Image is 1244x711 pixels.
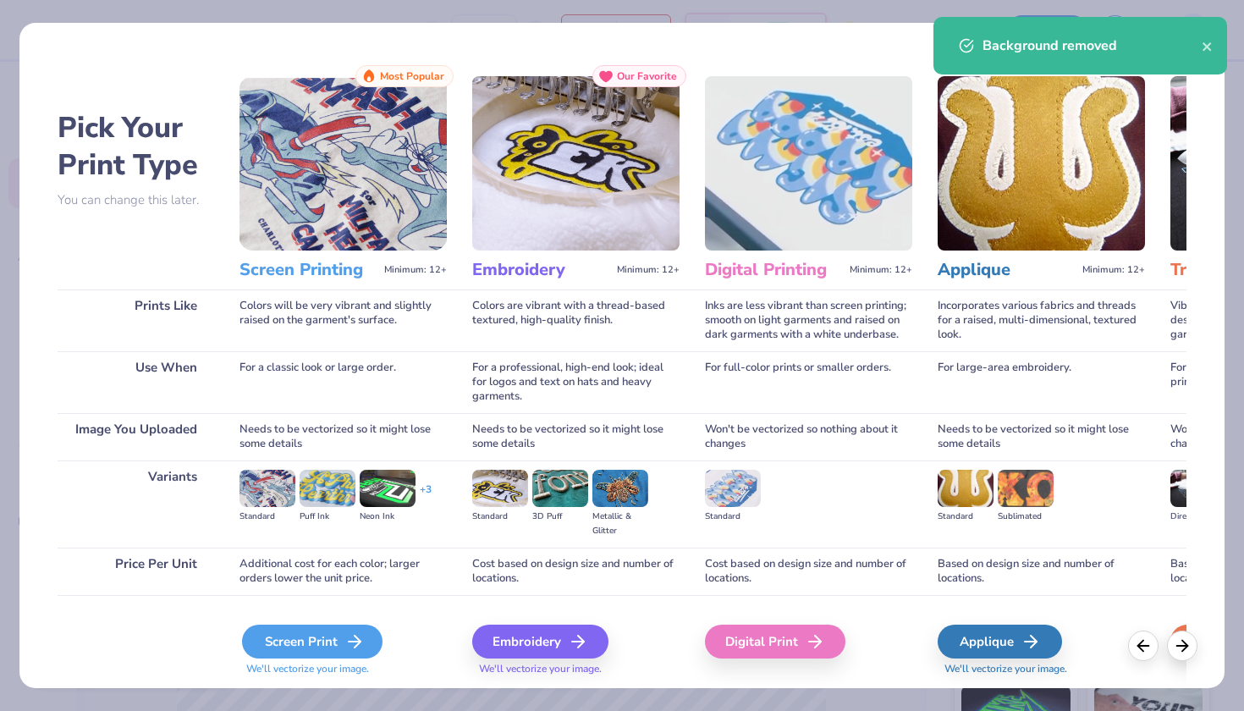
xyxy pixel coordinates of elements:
[705,259,843,281] h3: Digital Printing
[1082,264,1145,276] span: Minimum: 12+
[938,289,1145,351] div: Incorporates various fabrics and threads for a raised, multi-dimensional, textured look.
[938,625,1062,659] div: Applique
[239,510,295,524] div: Standard
[300,470,355,507] img: Puff Ink
[705,625,845,659] div: Digital Print
[938,259,1076,281] h3: Applique
[472,625,608,659] div: Embroidery
[532,510,588,524] div: 3D Puff
[360,470,416,507] img: Neon Ink
[998,470,1054,507] img: Sublimated
[472,259,610,281] h3: Embroidery
[58,289,214,351] div: Prints Like
[938,413,1145,460] div: Needs to be vectorized so it might lose some details
[58,109,214,184] h2: Pick Your Print Type
[58,548,214,595] div: Price Per Unit
[242,625,383,659] div: Screen Print
[850,264,912,276] span: Minimum: 12+
[360,510,416,524] div: Neon Ink
[938,470,994,507] img: Standard
[617,70,677,82] span: Our Favorite
[983,36,1202,56] div: Background removed
[472,548,680,595] div: Cost based on design size and number of locations.
[617,264,680,276] span: Minimum: 12+
[705,413,912,460] div: Won't be vectorized so nothing about it changes
[239,351,447,413] div: For a classic look or large order.
[1202,36,1214,56] button: close
[705,548,912,595] div: Cost based on design size and number of locations.
[420,482,432,511] div: + 3
[705,470,761,507] img: Standard
[380,70,444,82] span: Most Popular
[592,470,648,507] img: Metallic & Glitter
[705,76,912,251] img: Digital Printing
[472,76,680,251] img: Embroidery
[532,470,588,507] img: 3D Puff
[472,351,680,413] div: For a professional, high-end look; ideal for logos and text on hats and heavy garments.
[239,76,447,251] img: Screen Printing
[592,510,648,538] div: Metallic & Glitter
[58,193,214,207] p: You can change this later.
[705,351,912,413] div: For full-color prints or smaller orders.
[938,510,994,524] div: Standard
[705,289,912,351] div: Inks are less vibrant than screen printing; smooth on light garments and raised on dark garments ...
[472,413,680,460] div: Needs to be vectorized so it might lose some details
[472,289,680,351] div: Colors are vibrant with a thread-based textured, high-quality finish.
[58,351,214,413] div: Use When
[384,264,447,276] span: Minimum: 12+
[58,460,214,548] div: Variants
[58,413,214,460] div: Image You Uploaded
[239,470,295,507] img: Standard
[472,662,680,676] span: We'll vectorize your image.
[938,548,1145,595] div: Based on design size and number of locations.
[239,289,447,351] div: Colors will be very vibrant and slightly raised on the garment's surface.
[1170,470,1226,507] img: Direct-to-film
[1170,510,1226,524] div: Direct-to-film
[239,662,447,676] span: We'll vectorize your image.
[938,76,1145,251] img: Applique
[472,510,528,524] div: Standard
[239,548,447,595] div: Additional cost for each color; larger orders lower the unit price.
[705,510,761,524] div: Standard
[938,662,1145,676] span: We'll vectorize your image.
[300,510,355,524] div: Puff Ink
[239,413,447,460] div: Needs to be vectorized so it might lose some details
[998,510,1054,524] div: Sublimated
[472,470,528,507] img: Standard
[938,351,1145,413] div: For large-area embroidery.
[239,259,377,281] h3: Screen Printing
